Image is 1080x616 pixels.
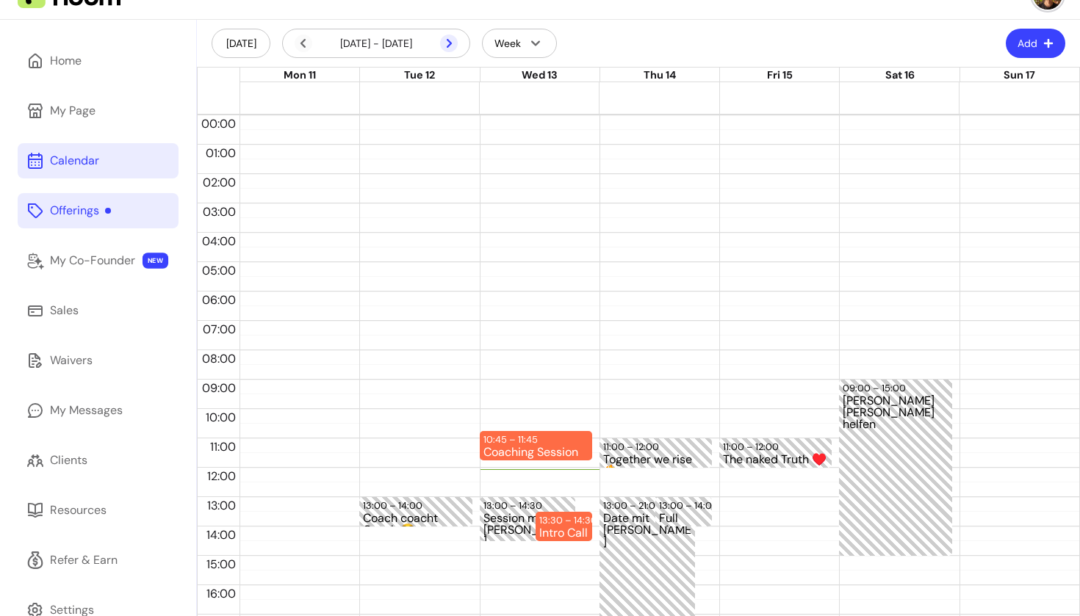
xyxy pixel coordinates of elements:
div: [PERSON_NAME] [PERSON_NAME] helfen [843,395,948,554]
span: 10:00 [202,410,240,425]
a: Waivers [18,343,179,378]
button: [DATE] [212,29,270,58]
div: Waivers [50,352,93,369]
span: 01:00 [202,145,240,161]
div: 09:00 – 15:00 [843,381,910,395]
button: Add [1006,29,1065,58]
a: Home [18,43,179,79]
div: 11:00 – 12:00Together we rise ❤️‍🔥 [600,438,712,468]
div: 13:00 – 14:00 [659,499,722,512]
div: Full Moon Fireside [659,512,708,525]
a: My Page [18,93,179,128]
a: Offerings [18,193,179,228]
div: Coach coacht Coach 🤓 [363,512,468,525]
span: 12:00 [204,468,240,484]
div: 09:00 – 15:00[PERSON_NAME] [PERSON_NAME] helfen [839,380,951,556]
span: 03:00 [199,204,240,220]
a: Sales [18,293,179,328]
a: Refer & Earn [18,543,179,578]
div: [DATE] - [DATE] [295,35,458,52]
span: 16:00 [203,586,240,601]
span: 05:00 [198,263,240,278]
div: 13:00 – 14:30 [483,499,546,512]
div: Coaching Session [483,446,588,459]
button: Thu 14 [644,68,676,84]
span: 13:00 [204,498,240,513]
span: 08:00 [198,351,240,366]
span: 15:00 [203,557,240,572]
div: 13:00 – 21:00 [603,499,666,512]
span: 09:00 [198,380,240,396]
div: Calendar [50,152,99,170]
span: NEW [143,253,168,269]
span: Sun 17 [1004,68,1035,81]
div: My Messages [50,402,123,419]
span: Mon 11 [284,68,316,81]
a: Clients [18,443,179,478]
div: My Co-Founder [50,252,135,269]
div: Home [50,52,82,70]
a: Calendar [18,143,179,178]
button: Tue 12 [404,68,435,84]
div: 13:00 – 14:00Full Moon Fireside [655,497,712,526]
span: 04:00 [198,233,240,249]
div: Resources [50,501,107,519]
div: 13:00 – 14:30Session mit [PERSON_NAME] [480,497,575,541]
div: 11:00 – 12:00 [723,440,782,454]
div: 10:45 – 11:45 [483,432,541,446]
span: 11:00 [206,439,240,454]
div: Offerings [50,202,111,220]
span: Sat 16 [885,68,915,81]
div: Together we rise ❤️‍🔥 [603,454,708,466]
div: My Page [50,102,96,120]
div: Refer & Earn [50,551,118,569]
a: Resources [18,493,179,528]
span: 00:00 [198,116,240,131]
button: Sat 16 [885,68,915,84]
div: Intro Call [539,527,588,540]
button: Fri 15 [767,68,793,84]
div: 10:45 – 11:45Coaching Session [480,431,592,460]
div: Session mit [PERSON_NAME] [483,512,572,540]
span: Fri 15 [767,68,793,81]
button: Week [482,29,557,58]
span: 06:00 [198,292,240,308]
span: 07:00 [199,322,240,337]
div: 13:30 – 14:30Intro Call [536,512,592,541]
a: My Messages [18,393,179,428]
button: Wed 13 [522,68,558,84]
span: Wed 13 [522,68,558,81]
button: Mon 11 [284,68,316,84]
button: Sun 17 [1004,68,1035,84]
span: Thu 14 [644,68,676,81]
div: 13:30 – 14:30 [539,513,601,527]
div: 11:00 – 12:00 [603,440,663,454]
div: Clients [50,452,87,469]
div: The naked Truth ♥️ [723,454,828,466]
span: Tue 12 [404,68,435,81]
div: 11:00 – 12:00The naked Truth ♥️ [719,438,832,468]
span: 02:00 [199,175,240,190]
span: 14:00 [203,527,240,543]
a: My Co-Founder NEW [18,243,179,278]
div: 13:00 – 14:00 [363,499,426,512]
div: Sales [50,302,79,319]
div: 13:00 – 14:00Coach coacht Coach 🤓 [359,497,472,526]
